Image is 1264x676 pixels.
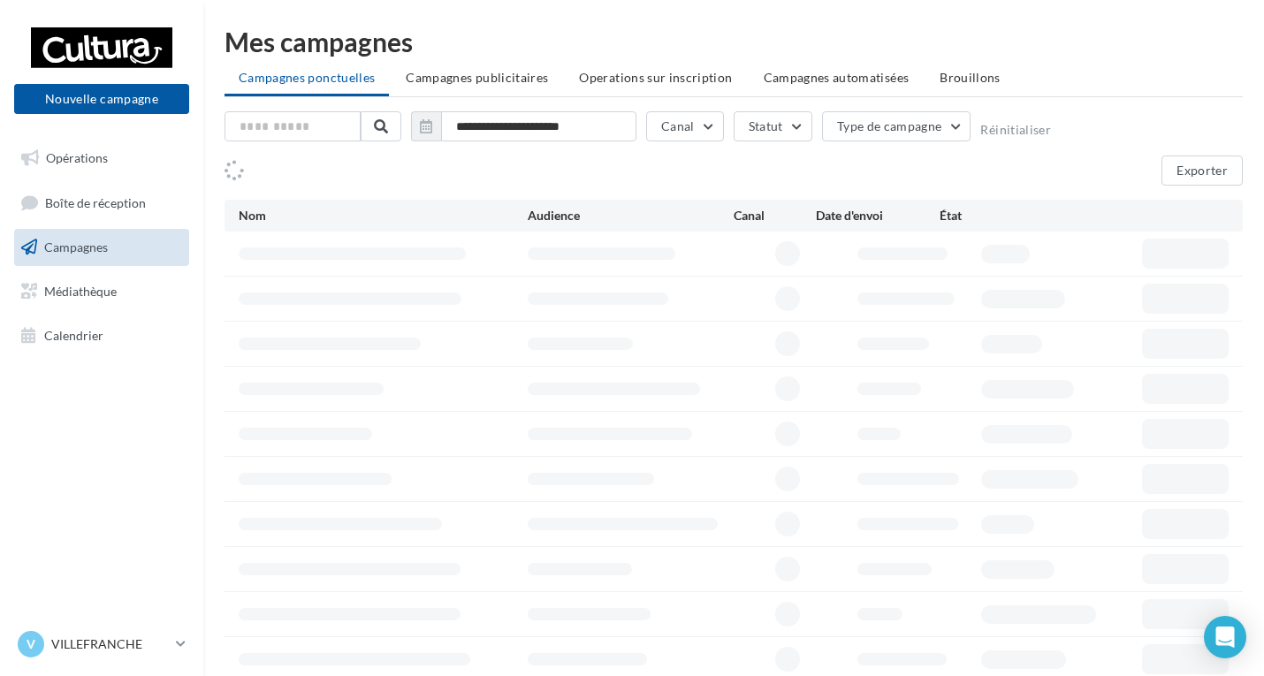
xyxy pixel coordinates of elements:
span: Médiathèque [44,284,117,299]
span: Calendrier [44,327,103,342]
div: État [940,207,1063,224]
button: Type de campagne [822,111,971,141]
a: Calendrier [11,317,193,354]
button: Nouvelle campagne [14,84,189,114]
div: Date d'envoi [816,207,940,224]
button: Statut [734,111,812,141]
span: Campagnes [44,239,108,254]
span: V [27,635,35,653]
div: Mes campagnes [225,28,1243,55]
div: Audience [528,207,734,224]
span: Campagnes publicitaires [406,70,548,85]
span: Opérations [46,150,108,165]
div: Canal [734,207,816,224]
a: V VILLEFRANCHE [14,627,189,661]
div: Open Intercom Messenger [1204,616,1246,658]
a: Opérations [11,140,193,177]
span: Operations sur inscription [579,70,732,85]
span: Boîte de réception [45,194,146,209]
a: Médiathèque [11,273,193,310]
div: Nom [239,207,528,224]
button: Exporter [1161,156,1243,186]
span: Brouillons [940,70,1001,85]
button: Réinitialiser [980,123,1051,137]
button: Canal [646,111,724,141]
a: Campagnes [11,229,193,266]
p: VILLEFRANCHE [51,635,169,653]
span: Campagnes automatisées [764,70,910,85]
a: Boîte de réception [11,184,193,222]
